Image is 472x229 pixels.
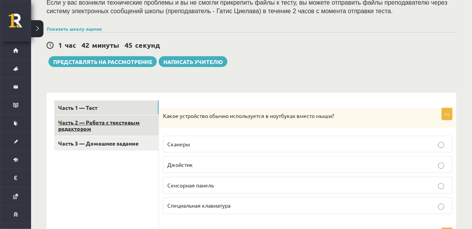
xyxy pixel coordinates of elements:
a: Показать шкалу оценок [47,26,102,32]
font: Написать учителю [163,58,223,65]
button: Представлять на рассмотрение [49,56,157,67]
input: Специальная клавиатура [438,204,444,210]
input: Джойстик [438,163,444,169]
font: Часть 3 — Домашнее задание [58,140,139,147]
font: час [65,40,76,49]
font: 42 [82,40,89,49]
font: 45 [125,40,132,49]
a: Часть 1 — Тест [54,101,159,115]
font: Специальная клавиатура [167,202,231,209]
font: Сенсорная панель [167,182,214,189]
a: Часть 2 — Работа с текстовым редактором [54,115,159,136]
font: секунд [135,40,160,49]
a: Рижская 1-я средняя школа заочного обучения [9,14,31,33]
a: Написать учителю [159,56,227,67]
font: Представлять на рассмотрение [53,58,152,65]
font: 1п [444,111,450,117]
font: Часть 2 — Работа с текстовым редактором [58,119,140,132]
font: Джойстик [167,161,193,168]
input: Сканеры [438,142,444,148]
input: Сенсорная панель [438,183,444,189]
a: Часть 3 — Домашнее задание [54,136,159,151]
font: минуты [92,40,119,49]
font: Какое устройство обычно используется в ноутбуках вместо мыши? [163,112,334,119]
font: 1 [58,40,62,49]
font: Часть 1 — Тест [58,104,97,111]
font: Сканеры [167,141,190,147]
